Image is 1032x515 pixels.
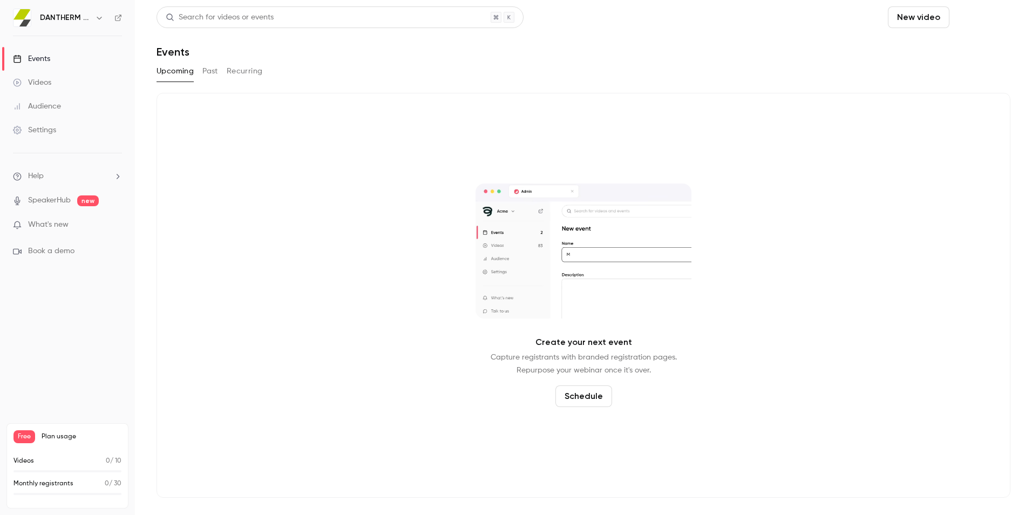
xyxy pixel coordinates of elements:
[13,456,34,466] p: Videos
[106,458,110,464] span: 0
[28,246,74,257] span: Book a demo
[555,385,612,407] button: Schedule
[157,45,189,58] h1: Events
[42,432,121,441] span: Plan usage
[227,63,263,80] button: Recurring
[28,195,71,206] a: SpeakerHub
[13,430,35,443] span: Free
[13,101,61,112] div: Audience
[157,63,194,80] button: Upcoming
[535,336,632,349] p: Create your next event
[28,219,69,231] span: What's new
[202,63,218,80] button: Past
[888,6,949,28] button: New video
[105,479,121,489] p: / 30
[13,171,122,182] li: help-dropdown-opener
[13,9,31,26] img: DANTHERM GROUP
[40,12,91,23] h6: DANTHERM GROUP
[954,6,1010,28] button: Schedule
[13,479,73,489] p: Monthly registrants
[13,125,56,135] div: Settings
[77,195,99,206] span: new
[106,456,121,466] p: / 10
[13,53,50,64] div: Events
[28,171,44,182] span: Help
[105,480,109,487] span: 0
[491,351,677,377] p: Capture registrants with branded registration pages. Repurpose your webinar once it's over.
[166,12,274,23] div: Search for videos or events
[13,77,51,88] div: Videos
